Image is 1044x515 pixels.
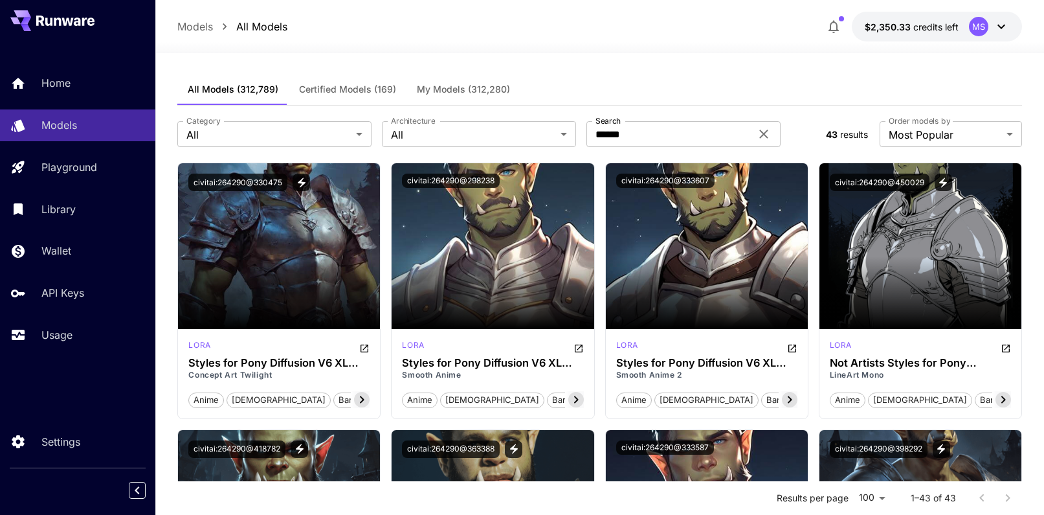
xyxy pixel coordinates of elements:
div: Pony [616,339,638,355]
span: [DEMOGRAPHIC_DATA] [227,394,330,407]
button: [DEMOGRAPHIC_DATA] [227,391,331,408]
button: Collapse sidebar [129,482,146,499]
label: Category [186,115,221,126]
button: $2,350.32823MS [852,12,1022,41]
button: View trigger words [293,174,310,191]
div: 100 [854,488,890,507]
label: Search [595,115,621,126]
span: [DEMOGRAPHIC_DATA] [655,394,758,407]
button: anime [830,391,865,408]
button: View trigger words [935,174,952,191]
button: View trigger words [291,441,308,458]
div: Pony [830,339,852,355]
button: bara [333,391,362,408]
button: civitai:264290@398292 [830,441,927,458]
p: lora [188,339,210,351]
span: bara [334,394,361,407]
button: bara [547,391,575,408]
p: Settings [41,434,80,450]
span: anime [830,394,865,407]
span: anime [403,394,437,407]
p: lora [402,339,424,351]
span: anime [189,394,223,407]
div: MS [969,17,988,36]
button: anime [188,391,224,408]
h3: Styles for Pony Diffusion V6 XL (Not Artists styles) [188,357,370,369]
span: bara [975,394,1003,407]
span: [DEMOGRAPHIC_DATA] [441,394,544,407]
p: Smooth Anime 2 [616,369,797,381]
nav: breadcrumb [177,19,287,34]
p: Results per page [777,492,849,505]
p: Home [41,75,71,91]
p: 1–43 of 43 [911,492,956,505]
button: Open in CivitAI [1001,339,1011,355]
button: civitai:264290@418782 [188,441,285,458]
button: bara [975,391,1003,408]
div: Pony [402,339,424,355]
p: lora [830,339,852,351]
p: LineArt Mono [830,369,1011,381]
h3: Not Artists Styles for Pony Diffusion V6 XL [830,357,1011,369]
button: Open in CivitAI [573,339,584,355]
span: bara [548,394,575,407]
span: $2,350.33 [865,21,913,32]
span: results [840,129,868,140]
button: civitai:264290@330475 [188,174,287,191]
p: Smooth Anime [402,369,583,381]
h3: Styles for Pony Diffusion V6 XL (Not Artists styles) [616,357,797,369]
p: Concept Art Twilight [188,369,370,381]
span: All [186,127,351,143]
p: Library [41,201,76,217]
button: [DEMOGRAPHIC_DATA] [440,391,544,408]
button: civitai:264290@333587 [616,441,714,455]
span: Most Popular [889,127,1001,143]
label: Order models by [889,115,950,126]
span: All [391,127,555,143]
button: View trigger words [933,441,950,458]
button: bara [761,391,790,408]
span: credits left [913,21,959,32]
button: Open in CivitAI [359,339,370,355]
button: civitai:264290@333607 [616,174,715,188]
button: [DEMOGRAPHIC_DATA] [654,391,759,408]
span: My Models (312,280) [417,84,510,95]
button: View trigger words [505,441,522,458]
a: Models [177,19,213,34]
button: anime [402,391,438,408]
button: anime [616,391,652,408]
div: Collapse sidebar [139,479,155,502]
p: Models [41,117,77,133]
span: anime [617,394,651,407]
span: 43 [826,129,838,140]
span: All Models (312,789) [188,84,278,95]
button: [DEMOGRAPHIC_DATA] [868,391,972,408]
a: All Models [236,19,287,34]
p: Wallet [41,243,71,258]
p: Playground [41,159,97,175]
p: lora [616,339,638,351]
h3: Styles for Pony Diffusion V6 XL (Not Artists styles) [402,357,583,369]
button: civitai:264290@363388 [402,441,500,458]
button: civitai:264290@298238 [402,174,500,188]
button: civitai:264290@450029 [830,174,929,191]
button: Open in CivitAI [787,339,797,355]
div: Pony [188,339,210,355]
span: [DEMOGRAPHIC_DATA] [869,394,972,407]
label: Architecture [391,115,435,126]
p: Usage [41,327,72,343]
div: $2,350.32823 [865,20,959,34]
span: Certified Models (169) [299,84,396,95]
span: bara [762,394,789,407]
p: API Keys [41,285,84,301]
